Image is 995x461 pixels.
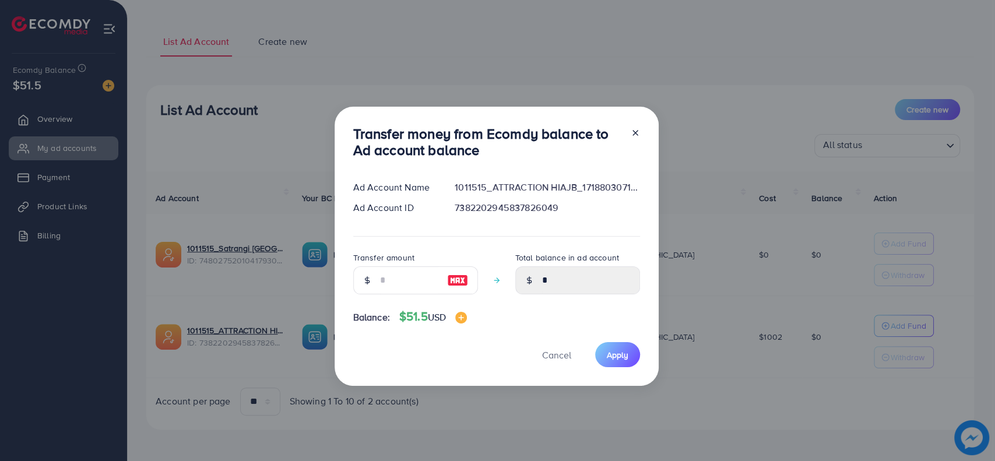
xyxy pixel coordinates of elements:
[595,342,640,367] button: Apply
[399,309,467,324] h4: $51.5
[344,201,446,214] div: Ad Account ID
[528,342,586,367] button: Cancel
[353,125,621,159] h3: Transfer money from Ecomdy balance to Ad account balance
[445,181,649,194] div: 1011515_ATTRACTION HIAJB_1718803071136
[607,349,628,361] span: Apply
[515,252,619,263] label: Total balance in ad account
[445,201,649,214] div: 7382202945837826049
[447,273,468,287] img: image
[353,252,414,263] label: Transfer amount
[455,312,467,323] img: image
[428,311,446,323] span: USD
[353,311,390,324] span: Balance:
[542,349,571,361] span: Cancel
[344,181,446,194] div: Ad Account Name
